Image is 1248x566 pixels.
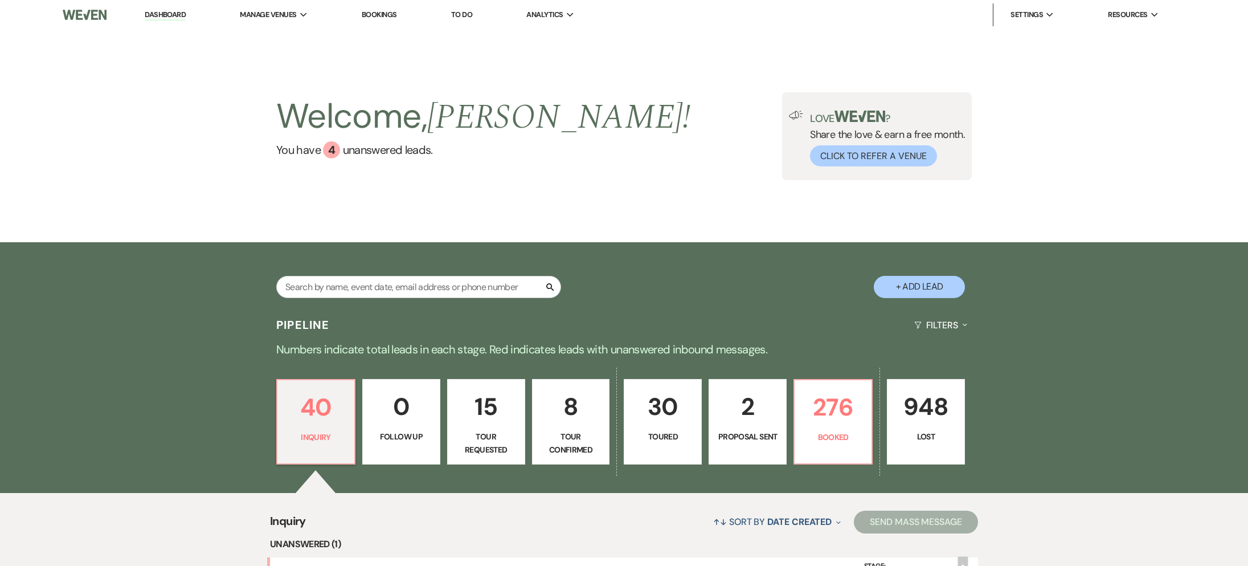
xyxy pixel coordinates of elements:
p: Booked [801,431,865,443]
a: 276Booked [793,379,873,465]
img: loud-speaker-illustration.svg [789,111,803,120]
span: Manage Venues [240,9,296,21]
p: 276 [801,388,865,426]
p: 0 [370,388,433,426]
div: Share the love & earn a free month. [803,111,965,166]
span: Date Created [767,516,832,528]
span: Settings [1010,9,1043,21]
p: Proposal Sent [716,430,779,443]
a: 8Tour Confirmed [532,379,610,465]
a: 30Toured [624,379,702,465]
p: 948 [894,388,958,426]
a: You have 4 unanswered leads. [276,141,690,158]
a: 948Lost [887,379,965,465]
a: 15Tour Requested [447,379,525,465]
button: Click to Refer a Venue [810,145,937,166]
p: 15 [455,388,518,426]
p: Toured [631,430,694,443]
span: Inquiry [270,512,306,537]
span: ↑↓ [713,516,727,528]
p: 2 [716,388,779,426]
h3: Pipeline [276,317,330,333]
img: weven-logo-green.svg [834,111,885,122]
button: + Add Lead [874,276,965,298]
p: Love ? [810,111,965,124]
a: 2Proposal Sent [709,379,787,465]
div: 4 [323,141,340,158]
a: 0Follow Up [362,379,440,465]
h2: Welcome, [276,92,690,141]
span: Resources [1108,9,1147,21]
a: Dashboard [145,10,186,21]
p: Tour Confirmed [539,430,603,456]
p: Tour Requested [455,430,518,456]
p: Lost [894,430,958,443]
p: 40 [284,388,347,426]
input: Search by name, event date, email address or phone number [276,276,561,298]
button: Sort By Date Created [709,507,845,537]
button: Filters [910,310,972,340]
a: To Do [451,10,472,19]
p: Follow Up [370,430,433,443]
a: 40Inquiry [276,379,355,465]
p: Inquiry [284,431,347,443]
span: [PERSON_NAME] ! [427,91,690,144]
li: Unanswered (1) [270,537,978,552]
p: 30 [631,388,694,426]
span: Analytics [526,9,563,21]
img: Weven Logo [63,3,107,27]
button: Send Mass Message [854,511,978,534]
p: 8 [539,388,603,426]
a: Bookings [362,10,397,19]
p: Numbers indicate total leads in each stage. Red indicates leads with unanswered inbound messages. [214,340,1034,359]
